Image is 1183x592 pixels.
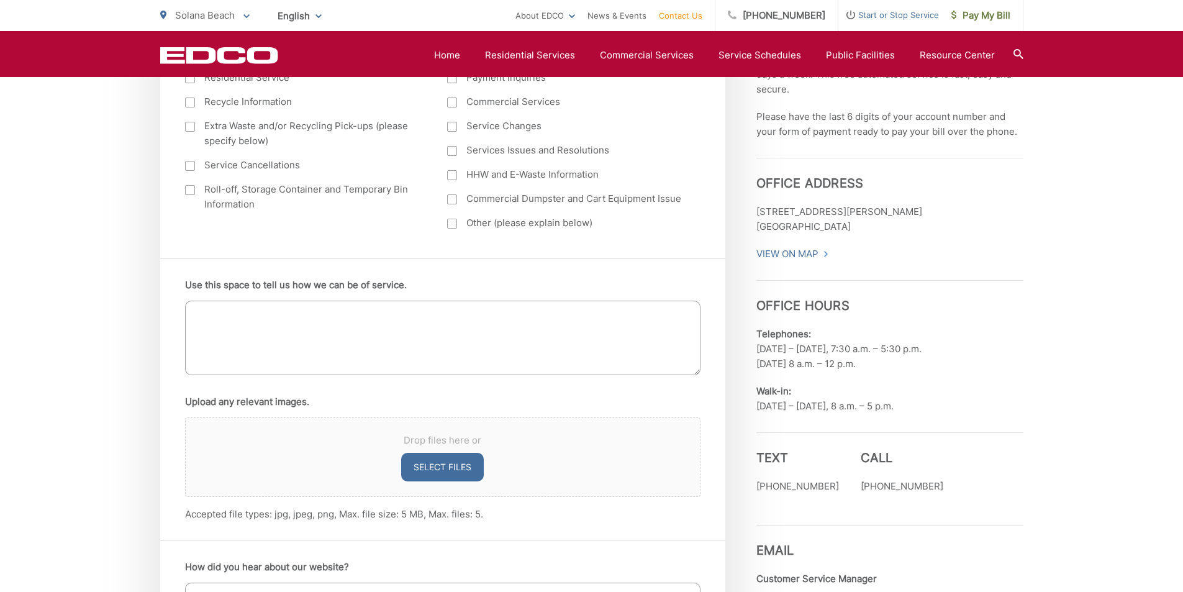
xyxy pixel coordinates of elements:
strong: Customer Service Manager [756,573,877,585]
p: [DATE] – [DATE], 8 a.m. – 5 p.m. [756,384,1023,414]
h3: Office Hours [756,280,1023,313]
h3: Email [756,525,1023,558]
a: Commercial Services [600,48,694,63]
h3: Text [756,450,839,465]
a: About EDCO [515,8,575,23]
a: Service Schedules [718,48,801,63]
p: [PHONE_NUMBER] [861,479,943,494]
p: [STREET_ADDRESS][PERSON_NAME] [GEOGRAPHIC_DATA] [756,204,1023,234]
label: Extra Waste and/or Recycling Pick-ups (please specify below) [185,119,423,148]
label: Recycle Information [185,94,423,109]
a: EDCD logo. Return to the homepage. [160,47,278,64]
button: select files, upload any relevant images. [401,453,484,481]
label: Services Issues and Resolutions [447,143,685,158]
label: Commercial Services [447,94,685,109]
b: Telephones: [756,328,811,340]
label: Upload any relevant images. [185,396,309,408]
label: Other (please explain below) [447,216,685,230]
a: Resource Center [920,48,995,63]
span: English [268,5,331,27]
span: Solana Beach [175,9,235,21]
p: Please have the last 6 digits of your account number and your form of payment ready to pay your b... [756,109,1023,139]
a: Home [434,48,460,63]
a: View On Map [756,247,829,262]
span: Pay My Bill [951,8,1010,23]
label: Service Cancellations [185,158,423,173]
label: Service Changes [447,119,685,134]
label: Use this space to tell us how we can be of service. [185,280,407,291]
a: Contact Us [659,8,702,23]
span: Accepted file types: jpg, jpeg, png, Max. file size: 5 MB, Max. files: 5. [185,508,483,520]
span: Drop files here or [201,433,685,448]
a: Public Facilities [826,48,895,63]
h3: Office Address [756,158,1023,191]
label: HHW and E-Waste Information [447,167,685,182]
a: Residential Services [485,48,575,63]
label: Roll-off, Storage Container and Temporary Bin Information [185,182,423,212]
label: Commercial Dumpster and Cart Equipment Issue [447,191,685,206]
p: [PHONE_NUMBER] [756,479,839,494]
label: Payment Inquiries [447,70,685,85]
a: News & Events [587,8,646,23]
label: Residential Service [185,70,423,85]
h3: Call [861,450,943,465]
p: [DATE] – [DATE], 7:30 a.m. – 5:30 p.m. [DATE] 8 a.m. – 12 p.m. [756,327,1023,371]
b: Walk-in: [756,385,791,397]
label: How did you hear about our website? [185,562,349,573]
